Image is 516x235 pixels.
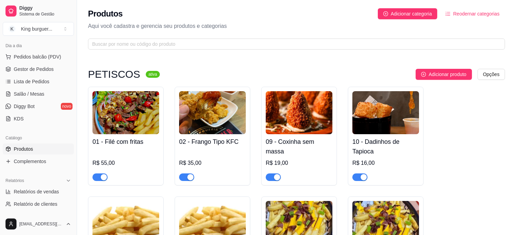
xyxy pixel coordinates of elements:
a: Relatórios de vendas [3,186,74,197]
div: R$ 55,00 [92,159,159,167]
button: Adicionar categoria [378,8,438,19]
button: [EMAIL_ADDRESS][DOMAIN_NAME] [3,216,74,232]
h4: 09 - Coxinha sem massa [266,137,332,156]
h2: Produtos [88,8,123,19]
span: Diggy Bot [14,103,35,110]
span: Reodernar categorias [453,10,499,18]
button: Opções [477,69,505,80]
input: Buscar por nome ou código do produto [92,40,495,48]
img: product-image [92,91,159,134]
img: product-image [352,91,419,134]
span: KDS [14,115,24,122]
a: KDS [3,113,74,124]
button: Select a team [3,22,74,36]
span: Opções [483,71,499,78]
span: K [9,25,15,32]
a: Lista de Pedidos [3,76,74,87]
a: Gestor de Pedidos [3,64,74,75]
a: Relatório de mesas [3,211,74,222]
span: Pedidos balcão (PDV) [14,53,61,60]
div: R$ 16,00 [352,159,419,167]
span: Adicionar categoria [391,10,432,18]
span: Sistema de Gestão [19,11,71,17]
span: Adicionar produto [429,71,466,78]
button: Adicionar produto [416,69,472,80]
span: plus-circle [383,11,388,16]
span: plus-circle [421,72,426,77]
a: DiggySistema de Gestão [3,3,74,19]
span: Relatórios de vendas [14,188,59,195]
span: [EMAIL_ADDRESS][DOMAIN_NAME] [19,221,63,227]
div: R$ 19,00 [266,159,332,167]
h3: PETISCOS [88,70,140,78]
div: Catálogo [3,132,74,143]
a: Diggy Botnovo [3,101,74,112]
span: Relatórios [6,178,24,183]
div: R$ 35,00 [179,159,246,167]
h4: 10 - Dadinhos de Tapioca [352,137,419,156]
button: Reodernar categorias [440,8,505,19]
div: King burguer ... [21,25,52,32]
span: ordered-list [446,11,450,16]
img: product-image [179,91,246,134]
span: Lista de Pedidos [14,78,50,85]
span: Diggy [19,5,71,11]
a: Relatório de clientes [3,199,74,210]
h4: 01 - Filé com fritas [92,137,159,147]
sup: ativa [146,71,160,78]
span: Gestor de Pedidos [14,66,54,73]
span: Salão / Mesas [14,90,44,97]
h4: 02 - Frango Tipo KFC [179,137,246,147]
div: Dia a dia [3,40,74,51]
p: Aqui você cadastra e gerencia seu produtos e categorias [88,22,505,30]
button: Pedidos balcão (PDV) [3,51,74,62]
img: product-image [266,91,332,134]
a: Complementos [3,156,74,167]
span: Produtos [14,146,33,152]
a: Salão / Mesas [3,88,74,99]
a: Produtos [3,143,74,154]
span: Complementos [14,158,46,165]
span: Relatório de clientes [14,201,57,207]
